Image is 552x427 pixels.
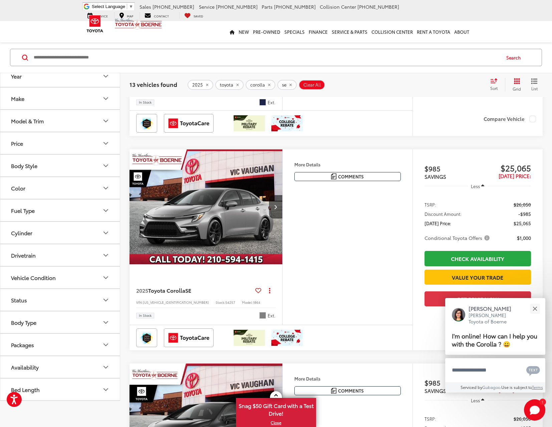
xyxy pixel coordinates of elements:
a: Map [114,12,138,19]
span: [PHONE_NUMBER] [216,3,258,10]
a: Service [82,12,113,19]
button: DrivetrainDrivetrain [0,245,120,266]
span: Comments [338,388,364,394]
span: In Stock [139,314,152,317]
div: Body Type [11,319,36,326]
div: Cylinder [11,230,32,236]
div: Vehicle Condition [11,275,56,281]
span: Serviced by [461,384,482,390]
img: /static/brand-toyota/National_Assets/toyota-military-rebate.jpeg?height=48 [234,330,265,346]
h4: More Details [294,376,401,381]
span: Discount Amount: [425,210,462,217]
button: Toggle Chat Window [524,399,545,421]
button: CylinderCylinder [0,222,120,244]
span: List [531,86,538,91]
img: /static/brand-toyota/National_Assets/toyota-college-grad.jpeg?height=48 [271,115,303,131]
button: Conditional Toyota Offers [425,235,492,241]
button: Bed LengthBed Length [0,379,120,401]
div: Color [11,185,25,191]
a: About [452,21,471,42]
input: Search by Make, Model, or Keyword [33,50,500,66]
span: $25,065 [478,163,531,173]
span: SAVINGS [425,173,446,180]
div: 2025 Toyota Corolla SE 0 [129,149,283,264]
div: Fuel Type [11,207,35,214]
span: 2025 [136,286,148,294]
textarea: Type your message [445,358,545,382]
button: Close [528,301,542,316]
p: [PERSON_NAME] Toyota of Boerne [469,312,518,325]
span: VIN: [136,300,143,305]
img: 2025 Toyota Corolla SE FWD [129,149,283,265]
button: PricePrice [0,133,120,154]
img: Toyota Safety Sense Vic Vaughan Toyota of Boerne Boerne TX [137,330,156,346]
span: 54257 [225,300,235,305]
div: Bed Length [11,387,40,393]
a: Value Your Trade [425,270,531,285]
span: SE [185,286,191,294]
img: Toyota [82,13,107,35]
span: -$985 [518,210,531,217]
div: Bed Length [102,386,110,394]
button: Less [468,394,488,406]
img: /static/brand-toyota/National_Assets/toyota-college-grad.jpeg?height=48 [271,330,303,346]
button: AvailabilityAvailability [0,357,120,378]
span: Toyota Corolla [148,286,185,294]
span: [US_VEHICLE_IDENTIFICATION_NUMBER] [143,300,209,305]
span: SAVINGS [425,387,446,394]
button: Body StyleBody Style [0,155,120,177]
div: Status [102,296,110,304]
a: My Saved Vehicles [179,12,208,19]
span: Model: [242,300,253,305]
div: Drivetrain [102,251,110,259]
img: ToyotaCare Vic Vaughan Toyota of Boerne Boerne TX [165,330,212,346]
button: remove corolla [246,80,275,90]
span: Service [199,3,215,10]
span: Stock: [216,300,225,305]
button: Next image [269,195,282,219]
span: ▼ [129,4,133,9]
button: Comments [294,386,401,395]
span: TSRP: [425,415,436,422]
div: Model & Trim [102,117,110,125]
span: Ext. [268,99,276,106]
img: Toyota Safety Sense Vic Vaughan Toyota of Boerne Boerne TX [137,115,156,131]
a: Home [228,21,237,42]
span: Use is subject to [501,384,532,390]
span: [PHONE_NUMBER] [153,3,194,10]
span: Sales [140,3,151,10]
button: Get Price Now [425,291,531,306]
button: Less [468,180,488,192]
div: Year [102,72,110,80]
button: PackagesPackages [0,334,120,356]
a: Contact [140,12,174,19]
span: I'm online! How can I help you with the Corolla ? 😀 [452,331,537,348]
img: Comments [331,173,336,179]
button: Select sort value [487,78,505,92]
span: $985 [425,163,478,173]
div: Availability [11,364,39,371]
a: Pre-Owned [251,21,282,42]
a: Service & Parts: Opens in a new tab [330,21,369,42]
a: Terms [532,384,543,390]
span: Grid [513,86,521,92]
div: Model & Trim [11,118,44,124]
a: 2025Toyota CorollaSE [136,287,253,294]
span: 1 [542,400,543,403]
button: remove 2025 [188,80,213,90]
span: dropdown dots [269,288,270,293]
button: Vehicle ConditionVehicle Condition [0,267,120,289]
a: New [237,21,251,42]
div: Year [11,73,22,80]
span: Less [471,183,480,189]
span: Blueprint [259,99,266,106]
div: Price [11,140,23,147]
a: Specials [282,21,307,42]
button: ColorColor [0,177,120,199]
button: Chat with SMS [524,363,542,378]
h4: More Details [294,162,401,167]
p: [PERSON_NAME] [469,305,518,312]
a: Select Language​ [92,4,133,9]
span: Sort [490,86,498,91]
